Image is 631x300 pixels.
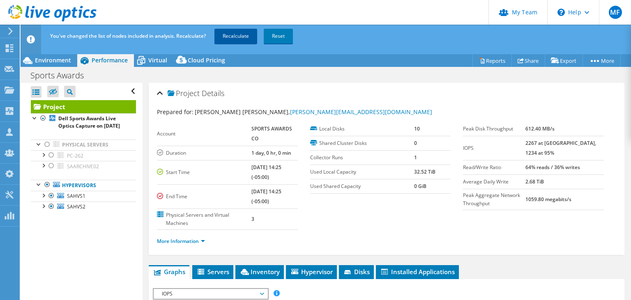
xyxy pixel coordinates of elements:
[264,29,293,44] a: Reset
[67,203,85,210] span: SAHVS2
[50,32,206,39] span: You've changed the list of nodes included in analysis. Recalculate?
[31,150,136,161] a: PC-262
[545,54,583,67] a: Export
[148,56,167,64] span: Virtual
[31,202,136,212] a: SAHVS2
[27,71,97,80] h1: Sports Awards
[463,178,525,186] label: Average Daily Write
[463,144,525,152] label: IOPS
[251,125,292,142] b: SPORTS AWARDS CO
[525,164,580,171] b: 64% reads / 36% writes
[609,6,622,19] span: MF
[511,54,545,67] a: Share
[153,268,185,276] span: Graphs
[251,149,291,156] b: 1 day, 0 hr, 0 min
[310,139,414,147] label: Shared Cluster Disks
[67,152,83,159] span: PC-262
[157,108,193,116] label: Prepared for:
[157,168,251,176] label: Start Time
[310,125,414,133] label: Local Disks
[195,108,432,116] span: [PERSON_NAME] [PERSON_NAME],
[290,108,432,116] a: [PERSON_NAME][EMAIL_ADDRESS][DOMAIN_NAME]
[67,192,85,199] span: SAHVS1
[414,183,426,190] b: 0 GiB
[525,125,555,132] b: 612.40 MB/s
[310,182,414,190] label: Used Shared Capacity
[157,149,251,157] label: Duration
[168,89,200,98] span: Project
[31,140,136,150] a: Physical Servers
[158,289,263,299] span: IOPS
[157,130,251,138] label: Account
[31,113,136,131] a: Dell Sports Awards Live Optics Capture on [DATE]
[343,268,370,276] span: Disks
[525,178,544,185] b: 2.68 TiB
[35,56,71,64] span: Environment
[240,268,280,276] span: Inventory
[92,56,128,64] span: Performance
[251,188,281,205] b: [DATE] 14:25 (-05:00)
[463,163,525,172] label: Read/Write Ratio
[31,180,136,190] a: Hypervisors
[157,238,205,245] a: More Information
[31,191,136,202] a: SAHVS1
[525,140,596,156] b: 2267 at [GEOGRAPHIC_DATA], 1234 at 95%
[525,196,571,203] b: 1059.80 megabits/s
[251,215,254,222] b: 3
[196,268,229,276] span: Servers
[380,268,455,276] span: Installed Applications
[31,161,136,172] a: SAARCHIVE02
[310,153,414,162] label: Collector Runs
[157,192,251,201] label: End Time
[414,154,417,161] b: 1
[463,191,525,208] label: Peak Aggregate Network Throughput
[67,163,99,170] span: SAARCHIVE02
[583,54,621,67] a: More
[414,140,417,147] b: 0
[414,125,420,132] b: 10
[214,29,257,44] a: Recalculate
[188,56,225,64] span: Cloud Pricing
[31,100,136,113] a: Project
[290,268,333,276] span: Hypervisor
[414,168,435,175] b: 32.52 TiB
[202,88,224,98] span: Details
[472,54,512,67] a: Reports
[251,164,281,181] b: [DATE] 14:25 (-05:00)
[557,9,565,16] svg: \n
[310,168,414,176] label: Used Local Capacity
[463,125,525,133] label: Peak Disk Throughput
[157,211,251,227] label: Physical Servers and Virtual Machines
[58,115,120,129] b: Dell Sports Awards Live Optics Capture on [DATE]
